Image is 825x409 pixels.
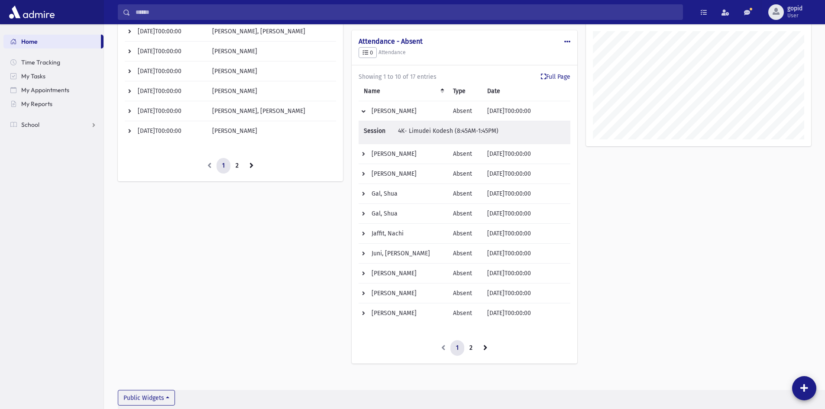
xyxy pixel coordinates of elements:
[448,264,482,283] td: Absent
[359,47,570,58] h5: Attendance
[482,244,570,264] td: [DATE]T00:00:00
[21,100,52,108] span: My Reports
[482,81,570,101] th: Date
[448,283,482,303] td: Absent
[448,224,482,244] td: Absent
[359,283,448,303] td: [PERSON_NAME]
[482,303,570,323] td: [DATE]T00:00:00
[448,303,482,323] td: Absent
[125,61,207,81] td: [DATE]T00:00:00
[482,224,570,244] td: [DATE]T00:00:00
[207,121,336,141] td: [PERSON_NAME]
[364,126,396,135] span: Session
[398,127,498,135] span: 4K- Limudei Kodesh (8:45AM-1:45PM)
[125,22,207,42] td: [DATE]T00:00:00
[130,4,683,20] input: Search
[21,121,39,129] span: School
[359,72,570,81] div: Showing 1 to 10 of 17 entries
[482,204,570,224] td: [DATE]T00:00:00
[21,58,60,66] span: Time Tracking
[448,101,482,121] td: Absent
[230,158,244,174] a: 2
[359,81,448,101] th: Name
[3,35,101,48] a: Home
[207,42,336,61] td: [PERSON_NAME]
[359,224,448,244] td: Jaffit, Nachi
[217,158,230,174] a: 1
[359,101,448,121] td: [PERSON_NAME]
[359,47,377,58] button: 0
[359,303,448,323] td: [PERSON_NAME]
[21,86,69,94] span: My Appointments
[359,264,448,283] td: [PERSON_NAME]
[3,97,104,111] a: My Reports
[482,144,570,164] td: [DATE]T00:00:00
[3,83,104,97] a: My Appointments
[787,12,802,19] span: User
[482,264,570,283] td: [DATE]T00:00:00
[787,5,802,12] span: gopid
[207,81,336,101] td: [PERSON_NAME]
[482,283,570,303] td: [DATE]T00:00:00
[362,49,373,56] span: 0
[482,101,570,121] td: [DATE]T00:00:00
[448,81,482,101] th: Type
[3,69,104,83] a: My Tasks
[359,37,570,45] h4: Attendance - Absent
[207,101,336,121] td: [PERSON_NAME], [PERSON_NAME]
[3,55,104,69] a: Time Tracking
[21,72,45,80] span: My Tasks
[541,72,570,81] a: Full Page
[448,164,482,184] td: Absent
[207,61,336,81] td: [PERSON_NAME]
[3,118,104,132] a: School
[21,38,38,45] span: Home
[464,340,478,356] a: 2
[125,121,207,141] td: [DATE]T00:00:00
[482,184,570,204] td: [DATE]T00:00:00
[359,244,448,264] td: Juni, [PERSON_NAME]
[359,144,448,164] td: [PERSON_NAME]
[450,340,464,356] a: 1
[448,184,482,204] td: Absent
[125,101,207,121] td: [DATE]T00:00:00
[125,42,207,61] td: [DATE]T00:00:00
[448,244,482,264] td: Absent
[7,3,57,21] img: AdmirePro
[482,164,570,184] td: [DATE]T00:00:00
[118,390,175,406] button: Public Widgets
[359,164,448,184] td: [PERSON_NAME]
[359,184,448,204] td: Gal, Shua
[125,81,207,101] td: [DATE]T00:00:00
[359,204,448,224] td: Gal, Shua
[448,144,482,164] td: Absent
[448,204,482,224] td: Absent
[207,22,336,42] td: [PERSON_NAME], [PERSON_NAME]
